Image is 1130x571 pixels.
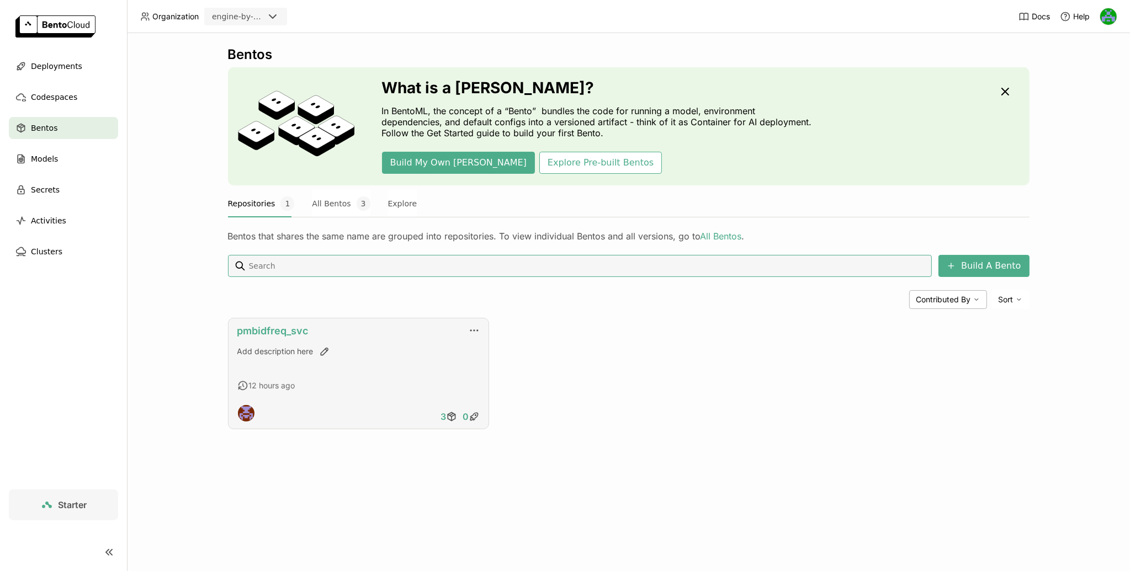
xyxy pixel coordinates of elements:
[212,11,264,22] div: engine-by-moneylion
[938,255,1029,277] button: Build A Bento
[1100,8,1117,25] img: Gerardo Santacruz
[701,231,742,242] a: All Bentos
[9,55,118,77] a: Deployments
[463,411,469,422] span: 0
[9,86,118,108] a: Codespaces
[1060,11,1090,22] div: Help
[441,411,446,422] span: 3
[539,152,662,174] button: Explore Pre-built Bentos
[237,325,309,337] a: pmbidfreq_svc
[280,196,294,211] span: 1
[388,190,417,217] button: Explore
[1032,12,1050,22] span: Docs
[999,295,1014,305] span: Sort
[31,90,77,104] span: Codespaces
[9,210,118,232] a: Activities
[152,12,199,22] span: Organization
[460,405,482,428] a: 0
[31,152,58,166] span: Models
[238,405,254,421] img: Martin Fejka
[15,15,96,38] img: logo
[9,117,118,139] a: Bentos
[357,196,370,211] span: 3
[909,290,987,309] div: Contributed By
[237,90,356,163] img: cover onboarding
[991,290,1030,309] div: Sort
[31,214,66,227] span: Activities
[9,489,118,520] a: Starter
[265,12,266,23] input: Selected engine-by-moneylion.
[312,190,370,217] button: All Bentos
[31,121,57,135] span: Bentos
[382,105,818,138] p: In BentoML, the concept of a “Bento” bundles the code for running a model, environment dependenci...
[31,183,60,196] span: Secrets
[9,148,118,170] a: Models
[9,241,118,263] a: Clusters
[438,405,460,428] a: 3
[382,152,535,174] button: Build My Own [PERSON_NAME]
[1018,11,1050,22] a: Docs
[916,295,971,305] span: Contributed By
[249,381,295,391] span: 12 hours ago
[9,179,118,201] a: Secrets
[58,499,87,510] span: Starter
[31,60,82,73] span: Deployments
[228,231,1030,242] div: Bentos that shares the same name are grouped into repositories. To view individual Bentos and all...
[248,257,928,275] input: Search
[31,245,62,258] span: Clusters
[237,346,480,357] div: Add description here
[1073,12,1090,22] span: Help
[228,46,1030,63] div: Bentos
[228,190,295,217] button: Repositories
[382,79,818,97] h3: What is a [PERSON_NAME]?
